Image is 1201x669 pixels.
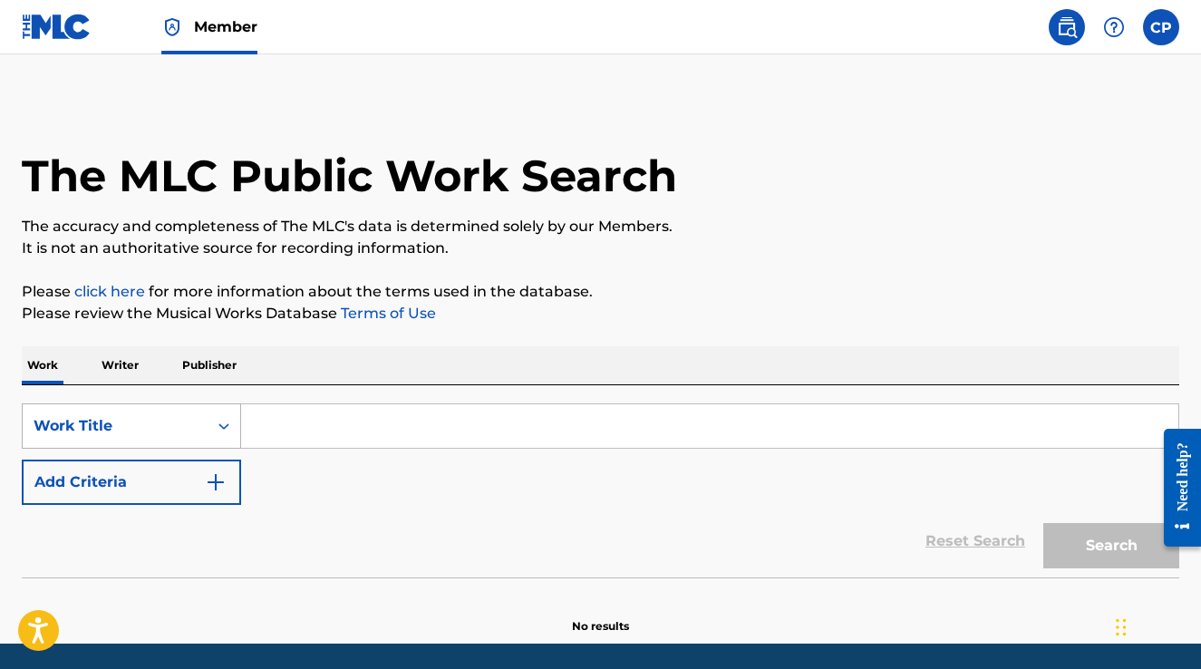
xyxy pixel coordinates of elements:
form: Search Form [22,403,1179,577]
p: It is not an authoritative source for recording information. [22,238,1179,259]
iframe: Resource Center [1150,411,1201,566]
span: Member [194,16,257,37]
div: Work Title [34,415,197,437]
p: Please for more information about the terms used in the database. [22,281,1179,303]
a: Terms of Use [337,305,436,322]
button: Add Criteria [22,460,241,505]
a: Public Search [1049,9,1085,45]
img: search [1056,16,1078,38]
a: click here [74,283,145,300]
p: The accuracy and completeness of The MLC's data is determined solely by our Members. [22,216,1179,238]
div: Help [1096,9,1132,45]
div: Drag [1116,600,1127,654]
p: No results [572,596,629,635]
img: 9d2ae6d4665cec9f34b9.svg [205,471,227,493]
img: help [1103,16,1125,38]
p: Work [22,346,63,384]
p: Writer [96,346,144,384]
div: User Menu [1143,9,1179,45]
p: Publisher [177,346,242,384]
img: Top Rightsholder [161,16,183,38]
h1: The MLC Public Work Search [22,149,677,203]
iframe: Chat Widget [1110,582,1201,669]
p: Please review the Musical Works Database [22,303,1179,325]
img: MLC Logo [22,14,92,40]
